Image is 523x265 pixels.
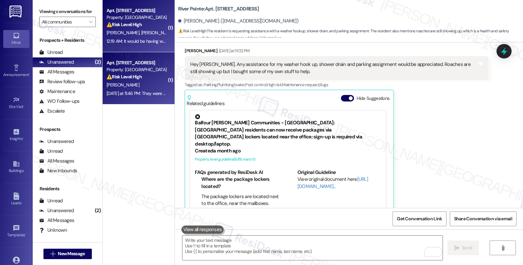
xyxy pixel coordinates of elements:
label: Hide Suggestions [357,95,390,102]
span: Share Conversation via email [454,215,512,222]
div: (2) [93,57,103,67]
i:  [50,251,55,257]
div: All Messages [39,217,74,224]
div: Prospects [33,126,102,133]
div: Unanswered [39,59,74,66]
div: 12:19 AM: It would be having working appliances and not having to wait over a week to get them fi... [107,38,297,44]
div: Unread [39,197,63,204]
div: All Messages [39,69,74,75]
div: Unread [39,49,63,56]
a: Inbox [3,30,29,48]
div: Related guidelines [187,95,225,107]
div: Review follow-ups [39,78,85,85]
a: Leads [3,191,29,208]
div: Maintenance [39,88,75,95]
div: [DATE] at 11:02 PM [217,47,249,54]
div: Tagged as: [185,80,488,89]
label: Viewing conversations for [39,7,96,17]
b: River Pointe: Apt. [STREET_ADDRESS] [178,6,259,12]
div: Escalate [39,108,65,115]
a: Site Visit • [3,94,29,112]
div: WO Follow-ups [39,98,79,105]
div: All Messages [39,158,74,164]
div: New Inbounds [39,167,77,174]
img: ResiDesk Logo [9,6,23,18]
span: [PERSON_NAME] [107,30,141,36]
div: Property level guideline ( 68 % match) [195,156,381,163]
b: Original Guideline [297,169,336,176]
div: Apt. [STREET_ADDRESS] [107,59,167,66]
span: Parking , [204,82,217,87]
i:  [500,245,505,251]
div: Property: [GEOGRAPHIC_DATA] [107,14,167,21]
span: Get Conversation Link [397,215,442,222]
input: All communities [42,17,85,27]
span: • [23,135,24,140]
button: Get Conversation Link [393,211,446,226]
i:  [454,245,459,251]
span: New Message [58,250,85,257]
textarea: To enrich screen reader interactions, please activate Accessibility in Grammarly extension settings [182,236,443,260]
button: New Message [43,249,92,259]
span: • [25,232,26,236]
div: Unknown [39,227,67,234]
span: [PERSON_NAME] [141,30,174,36]
span: High risk , [267,82,282,87]
strong: ⚠️ Risk Level: High [107,74,142,80]
div: Unanswered [39,138,74,145]
a: [URL][DOMAIN_NAME]… [297,176,368,189]
li: The package lockers are located next to the office, near the mailboxes. [201,193,279,207]
a: Insights • [3,126,29,144]
div: Apt. [STREET_ADDRESS] [107,7,167,14]
div: Property: [GEOGRAPHIC_DATA] [107,66,167,73]
div: Residents [33,185,102,192]
div: (2) [93,206,103,216]
i:  [89,19,93,24]
button: Send [447,241,479,255]
div: Hey [PERSON_NAME]. Any assistance for my washer hook up, shower drain and parking assignment woul... [190,61,478,75]
li: Where are the package lockers located? [201,176,279,190]
span: Maintenance request , [282,82,319,87]
a: Buildings [3,158,29,176]
li: How do I sign up for the package locker service? [201,207,279,221]
span: [PERSON_NAME] [107,82,139,88]
span: Pest control , [245,82,267,87]
div: Balfour [PERSON_NAME] Communities - [GEOGRAPHIC_DATA]: [GEOGRAPHIC_DATA] residents can now receiv... [195,114,381,148]
button: Share Conversation via email [450,211,516,226]
b: FAQs generated by ResiDesk AI [195,169,263,176]
strong: ⚠️ Risk Level: High [178,28,206,34]
div: [PERSON_NAME]. ([EMAIL_ADDRESS][DOMAIN_NAME]) [178,18,298,24]
div: Unanswered [39,207,74,214]
div: Unread [39,148,63,155]
span: Plumbing/water , [217,82,245,87]
span: Send [462,244,472,251]
div: Prospects + Residents [33,37,102,44]
span: Bugs [319,82,328,87]
span: • [24,103,25,108]
a: Templates • [3,223,29,240]
div: [PERSON_NAME] [185,47,488,56]
span: • [29,71,30,76]
div: View original document here [297,176,381,190]
div: Created a month ago [195,148,381,154]
strong: ⚠️ Risk Level: High [107,22,142,27]
span: : The resident is requesting assistance with a washer hookup, shower drain, and parking assignmen... [178,28,523,42]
